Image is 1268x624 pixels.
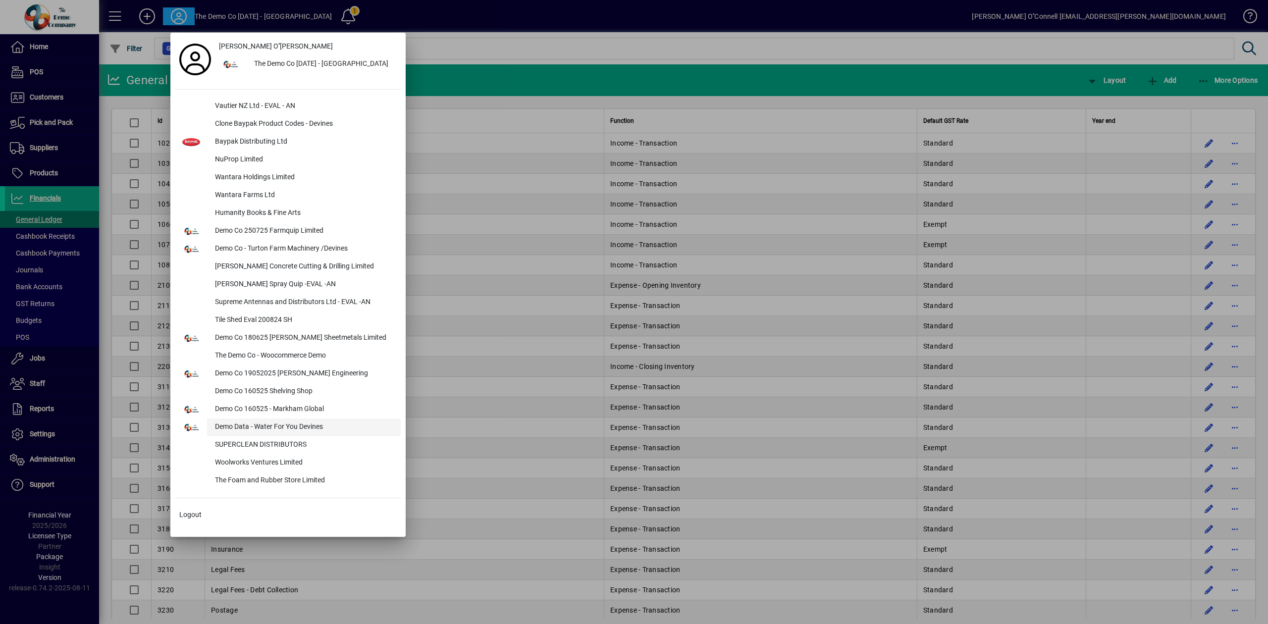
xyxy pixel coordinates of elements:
button: Demo Co 160525 - Markham Global [175,401,401,418]
div: [PERSON_NAME] Spray Quip -EVAL -AN [207,276,401,294]
a: Profile [175,51,215,68]
div: [PERSON_NAME] Concrete Cutting & Drilling Limited [207,258,401,276]
button: SUPERCLEAN DISTRIBUTORS [175,436,401,454]
button: Demo Co 180625 [PERSON_NAME] Sheetmetals Limited [175,329,401,347]
button: Vautier NZ Ltd - EVAL - AN [175,98,401,115]
a: [PERSON_NAME] O''[PERSON_NAME] [215,38,401,55]
button: Wantara Holdings Limited [175,169,401,187]
div: Vautier NZ Ltd - EVAL - AN [207,98,401,115]
div: Demo Co 19052025 [PERSON_NAME] Engineering [207,365,401,383]
button: Demo Co 160525 Shelving Shop [175,383,401,401]
button: Humanity Books & Fine Arts [175,205,401,222]
div: Woolworks Ventures Limited [207,454,401,472]
div: Demo Co 250725 Farmquip Limited [207,222,401,240]
div: Wantara Holdings Limited [207,169,401,187]
button: Demo Co 19052025 [PERSON_NAME] Engineering [175,365,401,383]
div: Demo Co 180625 [PERSON_NAME] Sheetmetals Limited [207,329,401,347]
span: [PERSON_NAME] O''[PERSON_NAME] [219,41,333,52]
button: The Foam and Rubber Store Limited [175,472,401,490]
div: The Foam and Rubber Store Limited [207,472,401,490]
button: [PERSON_NAME] Concrete Cutting & Drilling Limited [175,258,401,276]
div: Baypak Distributing Ltd [207,133,401,151]
div: Demo Co 160525 - Markham Global [207,401,401,418]
div: Clone Baypak Product Codes - Devines [207,115,401,133]
div: SUPERCLEAN DISTRIBUTORS [207,436,401,454]
button: The Demo Co [DATE] - [GEOGRAPHIC_DATA] [215,55,401,73]
button: Supreme Antennas and Distributors Ltd - EVAL -AN [175,294,401,312]
button: Demo Co - Turton Farm Machinery /Devines [175,240,401,258]
button: Tile Shed Eval 200824 SH [175,312,401,329]
div: Demo Co - Turton Farm Machinery /Devines [207,240,401,258]
div: Humanity Books & Fine Arts [207,205,401,222]
button: Woolworks Ventures Limited [175,454,401,472]
button: The Demo Co - Woocommerce Demo [175,347,401,365]
div: NuProp Limited [207,151,401,169]
button: NuProp Limited [175,151,401,169]
span: Logout [179,510,202,520]
div: The Demo Co [DATE] - [GEOGRAPHIC_DATA] [246,55,401,73]
button: Clone Baypak Product Codes - Devines [175,115,401,133]
div: The Demo Co - Woocommerce Demo [207,347,401,365]
button: Wantara Farms Ltd [175,187,401,205]
div: Demo Data - Water For You Devines [207,418,401,436]
div: Demo Co 160525 Shelving Shop [207,383,401,401]
div: Wantara Farms Ltd [207,187,401,205]
button: Demo Data - Water For You Devines [175,418,401,436]
button: Logout [175,506,401,524]
button: Demo Co 250725 Farmquip Limited [175,222,401,240]
div: Tile Shed Eval 200824 SH [207,312,401,329]
button: [PERSON_NAME] Spray Quip -EVAL -AN [175,276,401,294]
button: Baypak Distributing Ltd [175,133,401,151]
div: Supreme Antennas and Distributors Ltd - EVAL -AN [207,294,401,312]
